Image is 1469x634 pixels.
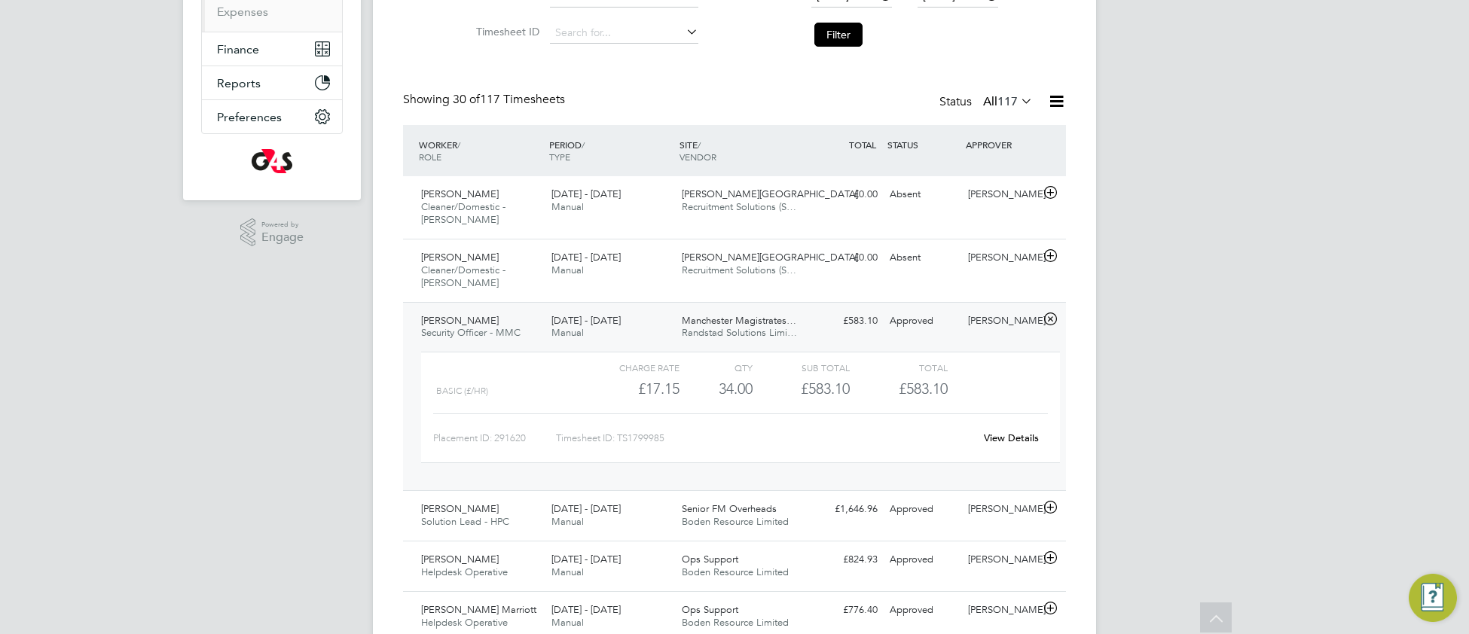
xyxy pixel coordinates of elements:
div: [PERSON_NAME] [962,547,1040,572]
div: £776.40 [805,598,884,623]
span: / [457,139,460,151]
div: £17.15 [582,376,680,401]
span: Manual [551,565,584,578]
span: Security Officer - MMC [421,326,521,339]
span: Randstad Solutions Limi… [682,326,797,339]
div: Approved [884,547,962,572]
span: / [698,139,701,151]
span: TOTAL [849,139,876,151]
span: Helpdesk Operative [421,565,508,578]
span: VENDOR [680,151,716,163]
div: £583.10 [753,376,850,401]
span: [PERSON_NAME] [421,314,499,327]
span: [PERSON_NAME] [421,502,499,515]
div: STATUS [884,131,962,158]
span: Ops Support [682,603,738,616]
div: Placement ID: 291620 [433,426,556,450]
div: [PERSON_NAME] [962,245,1040,270]
div: £0.00 [805,245,884,270]
div: Sub Total [753,358,850,376]
div: APPROVER [962,131,1040,158]
span: £583.10 [899,379,948,398]
span: Manual [551,515,584,528]
div: [PERSON_NAME] [962,182,1040,207]
span: [PERSON_NAME][GEOGRAPHIC_DATA] [682,251,858,264]
div: QTY [680,358,753,376]
span: / [582,139,585,151]
span: 117 [997,94,1018,109]
div: £824.93 [805,547,884,572]
div: Total [850,358,947,376]
span: ROLE [419,151,441,163]
span: Solution Lead - HPC [421,515,509,528]
span: Basic (£/HR) [436,386,488,396]
a: Expenses [217,5,268,19]
span: [DATE] - [DATE] [551,314,621,327]
span: Finance [217,42,259,56]
span: Preferences [217,110,282,124]
span: 117 Timesheets [453,92,565,107]
div: Timesheet ID: TS1799985 [556,426,974,450]
span: Cleaner/Domestic - [PERSON_NAME] [421,200,505,226]
span: [PERSON_NAME] [421,251,499,264]
span: Senior FM Overheads [682,502,777,515]
button: Reports [202,66,342,99]
a: Powered byEngage [240,218,304,247]
div: SITE [676,131,806,170]
div: Absent [884,245,962,270]
div: £0.00 [805,182,884,207]
span: [DATE] - [DATE] [551,502,621,515]
button: Finance [202,32,342,66]
div: Approved [884,497,962,522]
div: Charge rate [582,358,680,376]
span: Boden Resource Limited [682,515,789,528]
a: View Details [984,431,1039,444]
span: Manual [551,200,584,213]
div: Approved [884,309,962,334]
span: TYPE [549,151,570,163]
div: [PERSON_NAME] [962,598,1040,623]
div: [PERSON_NAME] [962,497,1040,522]
div: £1,646.96 [805,497,884,522]
div: Approved [884,598,962,623]
span: [DATE] - [DATE] [551,187,621,200]
span: Reports [217,76,261,90]
span: [DATE] - [DATE] [551,251,621,264]
span: [PERSON_NAME] Marriott [421,603,536,616]
span: Manual [551,616,584,629]
div: [PERSON_NAME] [962,309,1040,334]
button: Filter [814,23,863,47]
span: Manual [551,326,584,339]
img: g4s-logo-retina.png [252,149,292,173]
label: Timesheet ID [472,25,539,38]
label: All [983,94,1033,109]
input: Search for... [550,23,698,44]
span: [DATE] - [DATE] [551,603,621,616]
div: Status [939,92,1036,113]
span: Manchester Magistrates… [682,314,796,327]
span: Ops Support [682,553,738,565]
button: Preferences [202,100,342,133]
span: Boden Resource Limited [682,616,789,629]
span: Cleaner/Domestic - [PERSON_NAME] [421,264,505,289]
span: Engage [261,231,304,244]
span: [PERSON_NAME] [421,553,499,565]
span: [DATE] - [DATE] [551,553,621,565]
span: Recruitment Solutions (S… [682,264,796,276]
div: WORKER [415,131,545,170]
span: Powered by [261,218,304,231]
span: 30 of [453,92,480,107]
span: Manual [551,264,584,276]
button: Engage Resource Center [1409,574,1457,622]
span: [PERSON_NAME] [421,187,499,200]
span: Helpdesk Operative [421,616,508,629]
div: 34.00 [680,376,753,401]
span: [PERSON_NAME][GEOGRAPHIC_DATA] [682,187,858,200]
a: Go to home page [201,149,343,173]
div: PERIOD [545,131,676,170]
div: Showing [403,92,568,108]
div: Absent [884,182,962,207]
span: Recruitment Solutions (S… [682,200,796,213]
span: Boden Resource Limited [682,565,789,578]
div: £583.10 [805,309,884,334]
